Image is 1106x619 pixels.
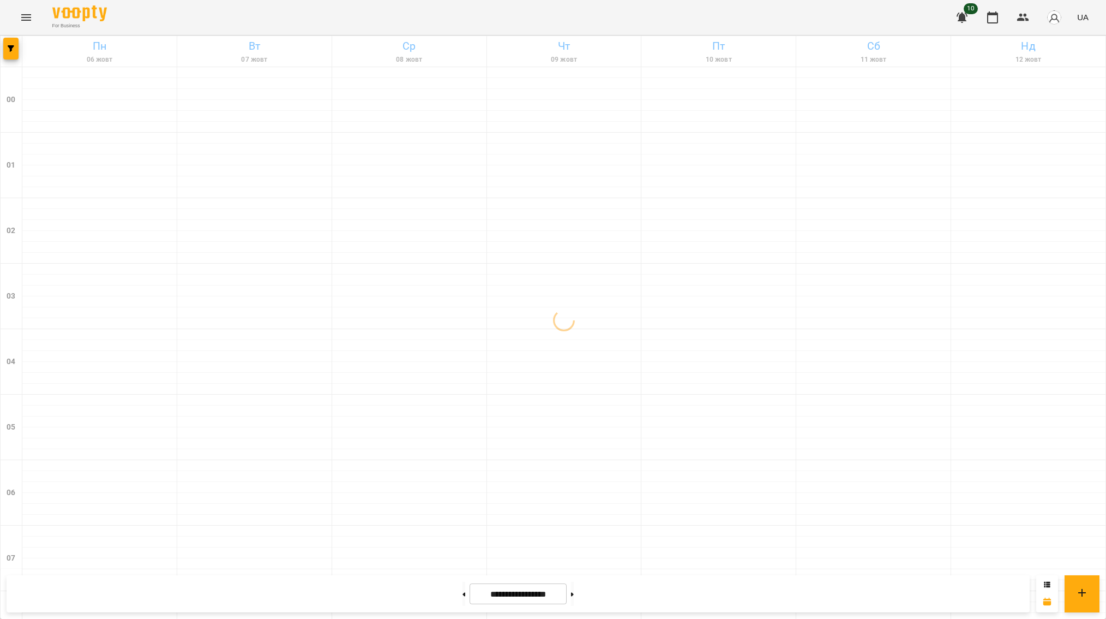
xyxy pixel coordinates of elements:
span: For Business [52,22,107,29]
h6: 06 [7,487,15,499]
h6: Сб [798,38,949,55]
h6: 12 жовт [953,55,1104,65]
h6: 01 [7,159,15,171]
span: 10 [964,3,978,14]
h6: 10 жовт [643,55,794,65]
h6: 05 [7,421,15,433]
h6: Вт [179,38,330,55]
h6: 09 жовт [489,55,640,65]
h6: Ср [334,38,485,55]
h6: 07 жовт [179,55,330,65]
button: UA [1073,7,1093,27]
span: UA [1077,11,1089,23]
h6: 03 [7,290,15,302]
h6: 07 [7,552,15,564]
h6: Нд [953,38,1104,55]
h6: 08 жовт [334,55,485,65]
h6: Пн [24,38,175,55]
h6: 00 [7,94,15,106]
h6: 02 [7,225,15,237]
h6: 11 жовт [798,55,949,65]
img: avatar_s.png [1047,10,1062,25]
h6: 06 жовт [24,55,175,65]
h6: 04 [7,356,15,368]
h6: Чт [489,38,640,55]
img: Voopty Logo [52,5,107,21]
h6: Пт [643,38,794,55]
button: Menu [13,4,39,31]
